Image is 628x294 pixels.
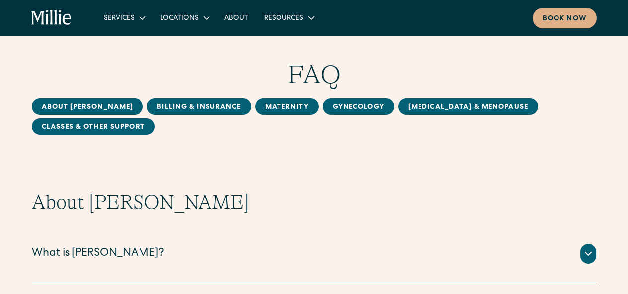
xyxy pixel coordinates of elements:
a: Classes & Other Support [32,118,155,135]
div: Book now [543,14,587,24]
div: Services [104,13,135,24]
a: About [PERSON_NAME] [32,98,143,115]
h1: FAQ [32,59,596,90]
a: [MEDICAL_DATA] & Menopause [398,98,538,115]
div: What is [PERSON_NAME]? [32,246,164,262]
a: Billing & Insurance [147,98,251,115]
div: Locations [152,9,216,26]
div: Resources [264,13,303,24]
h2: About [PERSON_NAME] [32,190,596,214]
div: Resources [256,9,321,26]
div: Services [96,9,152,26]
a: home [31,10,72,26]
a: Book now [533,8,597,28]
a: Gynecology [323,98,394,115]
div: Locations [160,13,199,24]
a: About [216,9,256,26]
a: MAternity [255,98,319,115]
